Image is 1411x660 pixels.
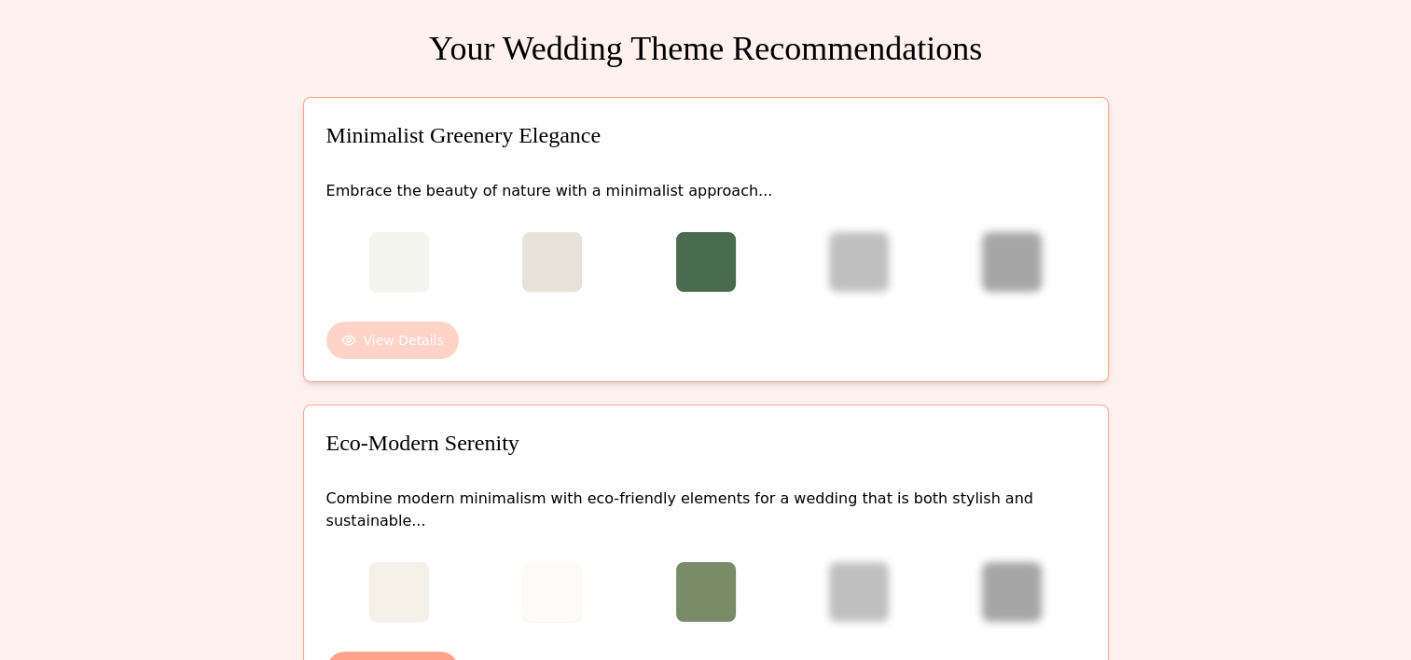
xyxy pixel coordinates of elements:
h3: Eco-Modern Serenity [326,428,1086,458]
button: View Details [326,322,459,359]
h1: Your Wedding Theme Recommendations [303,30,1109,67]
p: Embrace the beauty of nature with a minimalist approach. .. [326,180,1086,202]
h3: Minimalist Greenery Elegance [326,120,1086,150]
p: Combine modern minimalism with eco-friendly elements for a wedding that is both stylish and susta... [326,488,1086,532]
